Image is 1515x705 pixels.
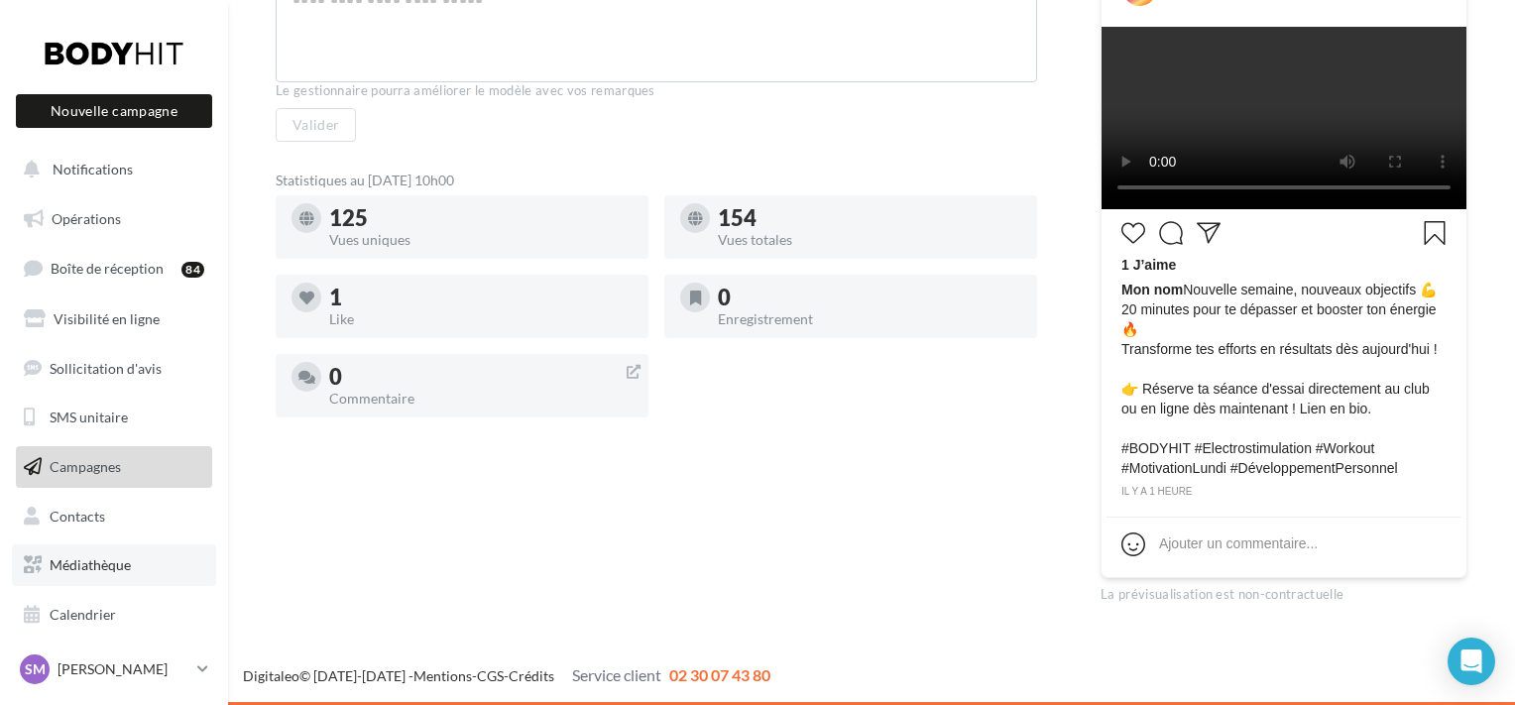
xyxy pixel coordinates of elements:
a: Digitaleo [243,667,299,684]
button: Nouvelle campagne [16,94,212,128]
span: © [DATE]-[DATE] - - - [243,667,770,684]
span: Contacts [50,508,105,525]
div: il y a 1 heure [1121,483,1447,501]
a: SM [PERSON_NAME] [16,650,212,688]
svg: Enregistrer [1423,221,1447,245]
span: Service client [572,665,661,684]
a: Boîte de réception84 [12,247,216,290]
a: SMS unitaire [12,397,216,438]
a: CGS [477,667,504,684]
span: Mon nom [1121,282,1183,297]
span: Opérations [52,210,121,227]
span: Visibilité en ligne [54,310,160,327]
svg: Partager la publication [1197,221,1221,245]
div: 0 [329,366,633,388]
div: Like [329,312,633,326]
div: Vues totales [718,233,1021,247]
div: 1 J’aime [1121,255,1447,280]
svg: Emoji [1121,532,1145,556]
div: Vues uniques [329,233,633,247]
p: [PERSON_NAME] [58,659,189,679]
a: Sollicitation d'avis [12,348,216,390]
div: 84 [181,262,204,278]
span: Nouvelle semaine, nouveaux objectifs 💪 20 minutes pour te dépasser et booster ton énergie 🔥 Trans... [1121,280,1447,478]
span: SM [25,659,46,679]
div: 0 [718,287,1021,308]
a: Opérations [12,198,216,240]
span: Campagnes [50,458,121,475]
div: Commentaire [329,392,633,406]
div: Enregistrement [718,312,1021,326]
div: 154 [718,207,1021,229]
div: 1 [329,287,633,308]
span: Boîte de réception [51,260,164,277]
div: Ajouter un commentaire... [1159,533,1318,553]
div: La prévisualisation est non-contractuelle [1101,578,1467,604]
a: Visibilité en ligne [12,298,216,340]
a: Crédits [509,667,554,684]
a: Calendrier [12,594,216,636]
span: SMS unitaire [50,409,128,425]
div: Le gestionnaire pourra améliorer le modèle avec vos remarques [276,82,1037,100]
span: Notifications [53,161,133,177]
button: Valider [276,108,356,142]
div: Statistiques au [DATE] 10h00 [276,174,1037,187]
a: Campagnes [12,446,216,488]
span: Médiathèque [50,556,131,573]
button: Notifications [12,149,208,190]
span: Sollicitation d'avis [50,359,162,376]
div: Open Intercom Messenger [1448,638,1495,685]
div: 125 [329,207,633,229]
svg: J’aime [1121,221,1145,245]
a: Médiathèque [12,544,216,586]
a: Mentions [413,667,472,684]
svg: Commenter [1159,221,1183,245]
a: Contacts [12,496,216,537]
span: 02 30 07 43 80 [669,665,770,684]
span: Calendrier [50,606,116,623]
